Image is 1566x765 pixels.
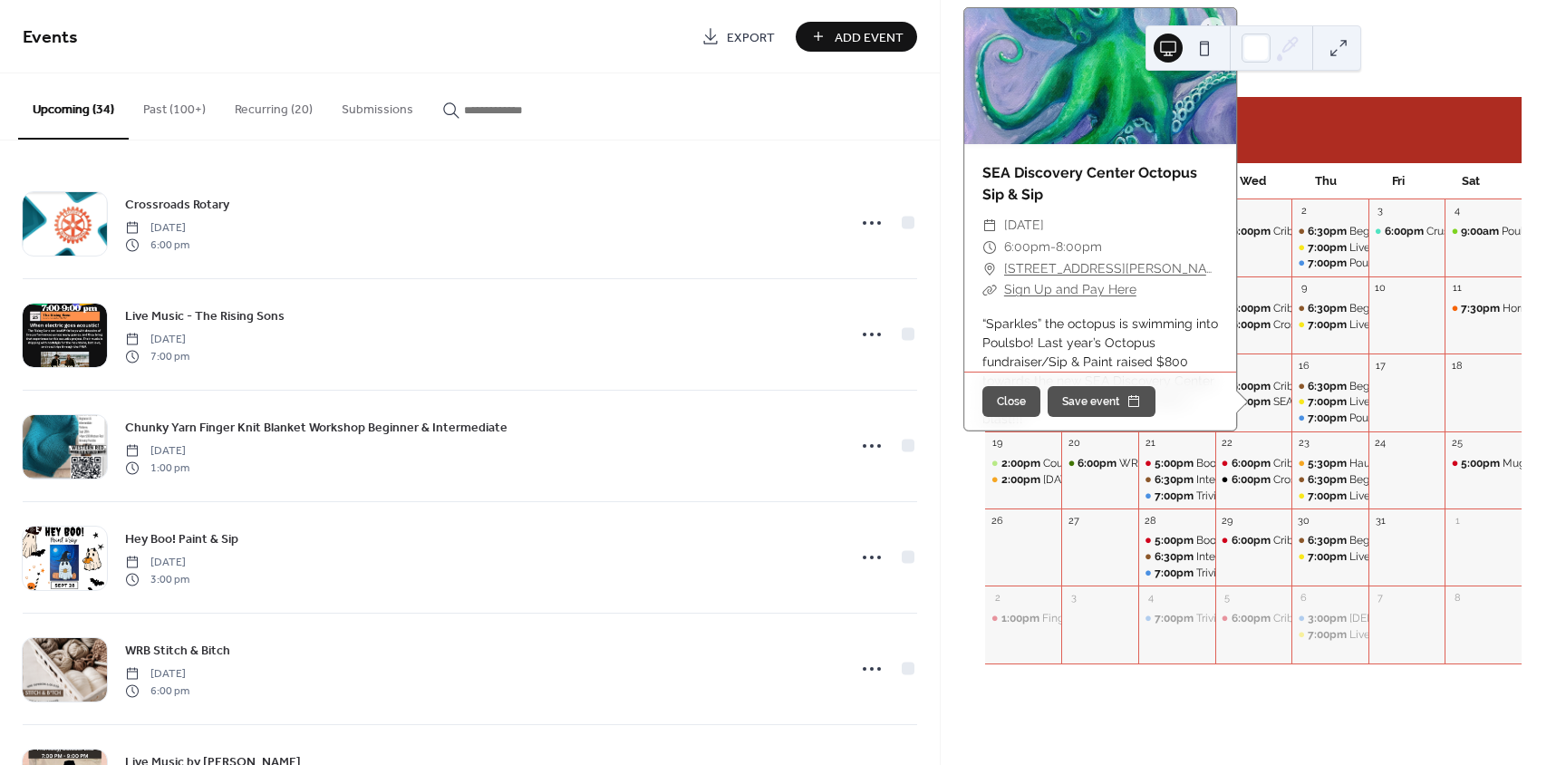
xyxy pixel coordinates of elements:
[1232,394,1273,410] span: 6:00pm
[1232,611,1273,626] span: 6:00pm
[991,514,1004,528] div: 26
[1308,411,1349,426] span: 7:00pm
[220,73,327,138] button: Recurring (20)
[1004,237,1050,258] span: 6:00pm
[125,220,189,237] span: [DATE]
[1004,215,1044,237] span: [DATE]
[1215,317,1292,333] div: Crossroads Rotary
[1445,301,1522,316] div: Horror Short Films - PFF 2025
[796,22,917,52] button: Add Event
[1138,566,1215,581] div: Trivia Time Live at WRB
[1450,514,1464,528] div: 1
[1368,224,1445,239] div: Crushed Glass Art Party
[1291,549,1368,565] div: Live Music - The Rising Sons
[1374,437,1387,450] div: 24
[1374,282,1387,295] div: 10
[125,460,189,476] span: 1:00 pm
[1215,394,1292,410] div: SEA Discovery Center Octopus Sip & Sip
[125,237,189,253] span: 6:00 pm
[985,456,1062,471] div: Country Capers - Celtic Music Jam Session
[1349,301,1470,316] div: Beginners Line Dancing
[1155,456,1196,471] span: 5:00pm
[1043,472,1384,488] div: [DATE] Characters Cookie Decorating Class @ Western Red Brewing
[1138,611,1215,626] div: Trivia Time Live at WRB
[1273,472,1366,488] div: Crossroads Rotary
[1119,456,1216,471] div: WRB Stitch & Bitch
[1374,205,1387,218] div: 3
[1291,533,1368,548] div: Beginners Line Dancing
[982,386,1040,417] button: Close
[1155,549,1196,565] span: 6:30pm
[835,28,904,47] span: Add Event
[982,258,997,280] div: ​
[23,20,78,55] span: Events
[1308,472,1349,488] span: 6:30pm
[1232,379,1273,394] span: 6:00pm
[1196,533,1300,548] div: Boom Street Burgers
[1067,514,1080,528] div: 27
[1450,359,1464,373] div: 18
[1445,456,1522,471] div: Mug Club Chili Cookoff
[688,22,788,52] a: Export
[1138,456,1215,471] div: Boom Street Burgers
[129,73,220,138] button: Past (100+)
[1349,411,1549,426] div: Poulsbo Lions - Evening Pride - Meeting
[1001,472,1043,488] span: 2:00pm
[1138,549,1215,565] div: Intermediate Line Dancing
[1004,282,1136,296] a: Sign Up and Pay Here
[1144,591,1157,605] div: 4
[1308,549,1349,565] span: 7:00pm
[1291,627,1368,643] div: Live Music - Noah Delos Reyes
[18,73,129,140] button: Upcoming (34)
[125,332,189,348] span: [DATE]
[1308,533,1349,548] span: 6:30pm
[125,305,285,326] a: Live Music - The Rising Sons
[1385,224,1426,239] span: 6:00pm
[1291,611,1368,626] div: Ladies' Night in Lil' Norway
[1273,301,1348,316] div: Cribbage Night
[1435,163,1507,199] div: Sat
[1308,240,1349,256] span: 7:00pm
[1155,566,1196,581] span: 7:00pm
[1291,394,1368,410] div: Live Music - The Molo Band
[1215,379,1292,394] div: Cribbage Night
[125,417,507,438] a: Chunky Yarn Finger Knit Blanket Workshop Beginner & Intermediate
[125,528,238,549] a: Hey Boo! Paint & Sip
[1461,456,1503,471] span: 5:00pm
[1221,437,1234,450] div: 22
[1374,514,1387,528] div: 31
[1450,591,1464,605] div: 8
[1215,301,1292,316] div: Cribbage Night
[125,642,230,661] span: WRB Stitch & Bitch
[1297,591,1310,605] div: 6
[985,472,1062,488] div: Halloween Characters Cookie Decorating Class @ Western Red Brewing
[991,591,1004,605] div: 2
[1042,611,1207,626] div: Finger Knit a Santa Gnome Class
[1232,317,1273,333] span: 6:00pm
[1297,282,1310,295] div: 9
[1196,489,1397,504] div: Trivia Time Live at [GEOGRAPHIC_DATA]
[1232,456,1273,471] span: 6:00pm
[1291,240,1368,256] div: Live Music by Smokestack Shaw
[1291,224,1368,239] div: Beginners Line Dancing
[1221,514,1234,528] div: 29
[1297,359,1310,373] div: 16
[1374,591,1387,605] div: 7
[1196,456,1300,471] div: Boom Street Burgers
[964,315,1236,733] div: “Sparkles” the octopus is swimming into Poulsbo! Last year’s Octopus fundraiser/Sip & Paint raise...
[1144,437,1157,450] div: 21
[1297,437,1310,450] div: 23
[125,443,189,460] span: [DATE]
[1297,205,1310,218] div: 2
[991,437,1004,450] div: 19
[1138,472,1215,488] div: Intermediate Line Dancing
[1155,472,1196,488] span: 6:30pm
[1349,379,1470,394] div: Beginners Line Dancing
[1291,317,1368,333] div: Live Music - Artic Blonde
[125,555,189,571] span: [DATE]
[1215,224,1292,239] div: Cribbage Night
[1067,437,1080,450] div: 20
[1273,456,1348,471] div: Cribbage Night
[1349,472,1470,488] div: Beginners Line Dancing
